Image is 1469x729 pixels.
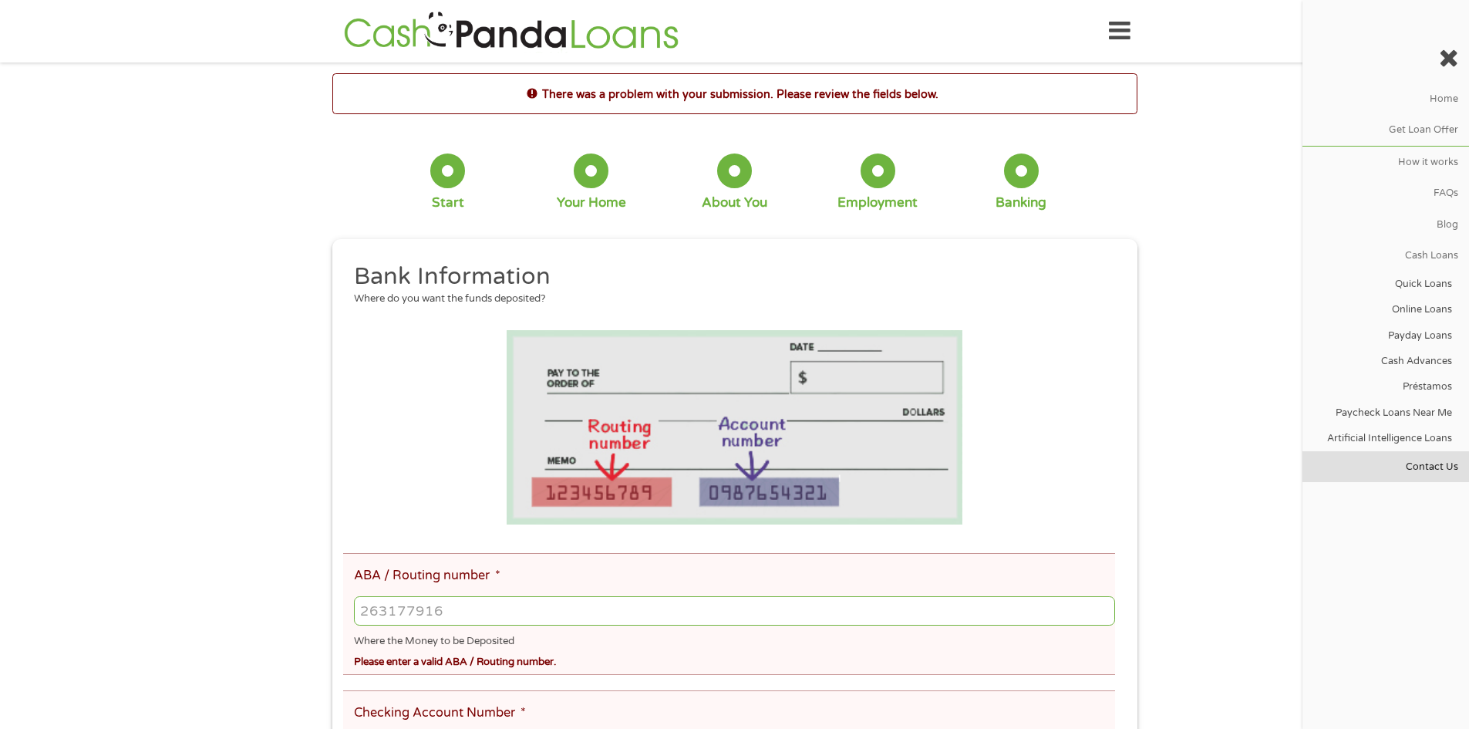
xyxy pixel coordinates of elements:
h2: Bank Information [354,262,1103,292]
img: Routing number location [507,330,963,525]
label: Checking Account Number [354,705,526,721]
a: Préstamos [1302,374,1462,400]
a: Online Loans [1302,297,1462,322]
a: Contact Us [1302,451,1469,482]
a: Home [1302,83,1469,114]
a: How it works [1302,147,1469,177]
div: About You [702,194,767,211]
input: 263177916 [354,596,1114,626]
img: GetLoanNow Logo [339,9,683,53]
a: Get Loan Offer [1302,115,1469,146]
a: Artificial Intelligence Loans [1302,426,1462,451]
h2: There was a problem with your submission. Please review the fields below. [333,86,1137,103]
a: Blog [1302,209,1469,240]
div: Where do you want the funds deposited? [354,292,1103,307]
div: Where the Money to be Deposited [354,629,1114,650]
a: Paycheck Loans Near Me [1302,400,1462,425]
label: ABA / Routing number [354,568,500,584]
a: Cash Advances [1302,349,1462,374]
div: Your Home [557,194,626,211]
div: Banking [996,194,1046,211]
a: FAQs [1302,178,1469,209]
a: Quick Loans [1302,272,1462,297]
a: Payday Loans [1302,323,1462,349]
div: Start [432,194,464,211]
div: Please enter a valid ABA / Routing number. [354,650,1114,670]
a: Cash Loans [1302,241,1469,272]
div: Employment [837,194,918,211]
